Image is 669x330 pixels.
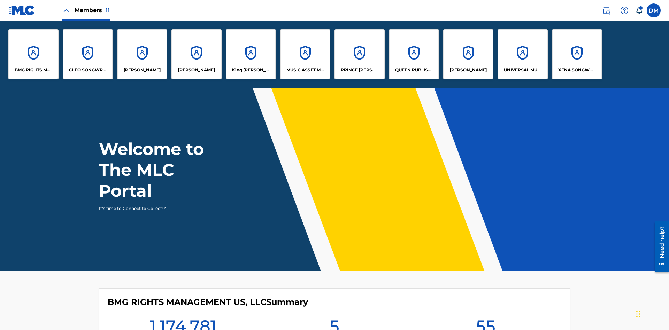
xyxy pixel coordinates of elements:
p: EYAMA MCSINGER [178,67,215,73]
a: Public Search [599,3,613,17]
p: ELVIS COSTELLO [124,67,161,73]
p: RONALD MCTESTERSON [450,67,487,73]
p: BMG RIGHTS MANAGEMENT US, LLC [15,67,53,73]
span: Members [75,6,110,14]
div: Notifications [636,7,643,14]
h4: BMG RIGHTS MANAGEMENT US, LLC [108,297,308,307]
a: AccountsXENA SONGWRITER [552,29,602,79]
div: Help [617,3,631,17]
h1: Welcome to The MLC Portal [99,139,229,201]
a: AccountsKing [PERSON_NAME] [226,29,276,79]
a: AccountsPRINCE [PERSON_NAME] [334,29,385,79]
p: QUEEN PUBLISHA [395,67,433,73]
p: UNIVERSAL MUSIC PUB GROUP [504,67,542,73]
iframe: Resource Center [649,218,669,275]
div: Drag [636,304,640,324]
a: AccountsMUSIC ASSET MANAGEMENT (MAM) [280,29,330,79]
a: AccountsQUEEN PUBLISHA [389,29,439,79]
img: help [620,6,629,15]
img: search [602,6,610,15]
p: It's time to Connect to Collect™! [99,205,220,212]
p: PRINCE MCTESTERSON [341,67,379,73]
a: Accounts[PERSON_NAME] [443,29,493,79]
img: MLC Logo [8,5,35,15]
img: Close [62,6,70,15]
p: King McTesterson [232,67,270,73]
iframe: Chat Widget [634,297,669,330]
div: User Menu [647,3,661,17]
a: AccountsBMG RIGHTS MANAGEMENT US, LLC [8,29,59,79]
p: CLEO SONGWRITER [69,67,107,73]
a: Accounts[PERSON_NAME] [171,29,222,79]
a: AccountsUNIVERSAL MUSIC PUB GROUP [498,29,548,79]
a: AccountsCLEO SONGWRITER [63,29,113,79]
span: 11 [106,7,110,14]
p: XENA SONGWRITER [558,67,596,73]
p: MUSIC ASSET MANAGEMENT (MAM) [286,67,324,73]
a: Accounts[PERSON_NAME] [117,29,167,79]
